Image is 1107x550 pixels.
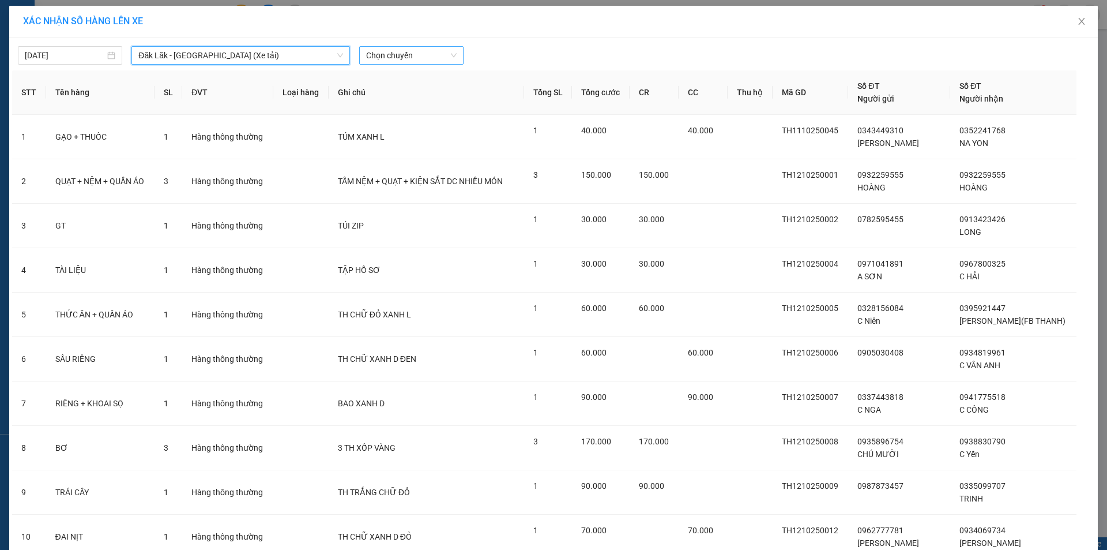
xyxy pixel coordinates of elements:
span: TH TRẮNG CHỮ ĐỎ [338,488,410,497]
span: 1 [164,221,168,230]
span: 0905030408 [857,348,903,357]
td: 8 [12,426,46,470]
span: C Niên [857,316,880,325]
span: TH1210250004 [782,259,838,268]
span: 90.000 [581,392,607,402]
th: Tên hàng [46,70,155,115]
span: 1 [533,481,538,491]
span: 3 [164,443,168,452]
span: 30.000 [639,215,664,224]
span: 0335099707 [959,481,1006,491]
td: Hàng thông thường [182,470,273,515]
span: TẬP HỒ SƠ [338,265,381,275]
td: SẦU RIÊNG [46,337,155,381]
span: LONG [959,227,981,237]
span: 1 [164,132,168,141]
span: TH1210250008 [782,437,838,446]
th: Mã GD [773,70,848,115]
span: TH1210250007 [782,392,838,402]
span: 0962777781 [857,526,903,535]
span: 60.000 [688,348,713,357]
td: GT [46,204,155,248]
span: 0971041891 [857,259,903,268]
span: 0934819961 [959,348,1006,357]
input: 12/10/2025 [25,49,105,62]
th: Loại hàng [273,70,329,115]
span: 0938830790 [959,437,1006,446]
span: down [337,52,344,59]
td: QUẠT + NỆM + QUẦN ÁO [46,159,155,204]
td: Hàng thông thường [182,115,273,159]
span: 170.000 [639,437,669,446]
span: TH1210250006 [782,348,838,357]
span: Số ĐT [959,81,981,91]
td: 4 [12,248,46,293]
span: 0395921447 [959,304,1006,313]
th: CR [630,70,679,115]
span: 30.000 [639,259,664,268]
span: 1 [164,310,168,319]
th: Tổng cước [572,70,630,115]
th: STT [12,70,46,115]
span: 0967800325 [959,259,1006,268]
span: TH CHỮ XANH D ĐỎ [338,532,412,541]
span: CHÚ MƯỜI [857,450,899,459]
td: TRÁI CÂY [46,470,155,515]
span: C CÔNG [959,405,989,414]
span: 30.000 [581,259,607,268]
th: CC [679,70,728,115]
th: ĐVT [182,70,273,115]
td: 6 [12,337,46,381]
span: A SƠN [857,272,882,281]
span: 1 [164,488,168,497]
td: 5 [12,293,46,337]
td: THỨC ĂN + QUẦN ÁO [46,293,155,337]
span: NA YON [959,139,988,148]
th: Thu hộ [728,70,773,115]
span: TH1210250005 [782,304,838,313]
span: Số ĐT [857,81,879,91]
span: 70.000 [688,526,713,535]
span: [PERSON_NAME] [857,538,919,548]
td: 7 [12,381,46,426]
span: [PERSON_NAME](FB THANH) [959,316,1065,325]
th: Ghi chú [329,70,524,115]
span: 1 [533,392,538,402]
span: 3 [533,437,538,446]
span: Chọn chuyến [366,47,457,64]
span: 90.000 [688,392,713,402]
span: 90.000 [639,481,664,491]
span: 0941775518 [959,392,1006,402]
span: TH1110250045 [782,126,838,135]
span: 60.000 [581,348,607,357]
span: 1 [533,304,538,313]
span: TH CHỮ XANH D ĐEN [338,354,416,364]
span: 3 TH XỐP VÀNG [338,443,396,452]
span: C NGA [857,405,881,414]
span: 60.000 [639,304,664,313]
span: [PERSON_NAME] [857,139,919,148]
span: TÚI ZIP [338,221,364,230]
span: 0932259555 [857,170,903,179]
span: 0987873457 [857,481,903,491]
td: BƠ [46,426,155,470]
td: 9 [12,470,46,515]
td: Hàng thông thường [182,381,273,426]
span: TH1210250002 [782,215,838,224]
span: 1 [164,265,168,275]
span: HOÀNG [857,183,886,192]
th: SL [155,70,183,115]
span: 150.000 [581,170,611,179]
span: 1 [164,399,168,408]
span: BAO XANH D [338,399,385,408]
td: GẠO + THUỐC [46,115,155,159]
span: 1 [533,126,538,135]
span: 1 [533,348,538,357]
td: Hàng thông thường [182,337,273,381]
td: Hàng thông thường [182,293,273,337]
span: 60.000 [581,304,607,313]
span: 1 [533,526,538,535]
td: 2 [12,159,46,204]
span: Đăk Lăk - Sài Gòn (Xe tải) [138,47,343,64]
span: Người gửi [857,94,894,103]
